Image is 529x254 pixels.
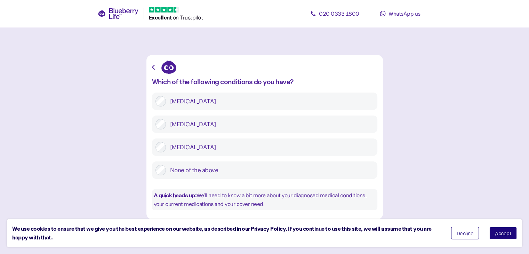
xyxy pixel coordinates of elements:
b: A quick heads up: [154,192,197,199]
button: Accept cookies [489,227,517,239]
label: [MEDICAL_DATA] [166,119,374,129]
span: Excellent ️ [149,14,173,21]
div: We use cookies to ensure that we give you the best experience on our website, as described in our... [12,224,441,242]
button: Decline cookies [451,227,479,239]
label: [MEDICAL_DATA] [166,96,374,106]
div: We'll need to know a bit more about your diagnosed medical conditions, your current medications a... [152,189,377,210]
span: 020 0333 1800 [319,10,359,17]
label: None of the above [166,165,374,175]
span: on Trustpilot [173,14,203,21]
span: Decline [457,231,474,236]
label: [MEDICAL_DATA] [166,142,374,152]
a: WhatsApp us [369,7,432,21]
a: 020 0333 1800 [304,7,366,21]
span: WhatsApp us [388,10,420,17]
span: Accept [495,231,511,236]
div: Which of the following conditions do you have? [152,78,377,86]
